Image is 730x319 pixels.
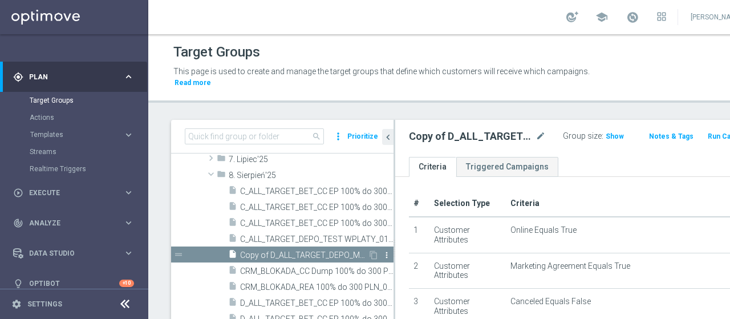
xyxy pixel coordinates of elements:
span: Data Studio [29,250,123,257]
i: keyboard_arrow_right [123,248,134,259]
i: play_circle_outline [13,188,23,198]
button: chevron_left [382,129,394,145]
i: keyboard_arrow_right [123,130,134,140]
span: Online Equals True [510,225,577,235]
span: C_ALL_TARGET_BET_CC EP 100% do 300 PLN SR PUSH_040825 [240,203,394,212]
span: Show [606,132,624,140]
span: 8. Sierpie&#x144;&#x27;25 [229,171,394,180]
i: keyboard_arrow_right [123,217,134,228]
button: play_circle_outline Execute keyboard_arrow_right [13,188,135,197]
div: Actions [30,109,147,126]
button: Templates keyboard_arrow_right [30,130,135,139]
a: Actions [30,113,119,122]
a: Streams [30,147,119,156]
i: gps_fixed [13,72,23,82]
button: gps_fixed Plan keyboard_arrow_right [13,72,135,82]
button: track_changes Analyze keyboard_arrow_right [13,219,135,228]
a: Triggered Campaigns [456,157,558,177]
div: Data Studio [13,248,123,259]
span: Marketing Agreement Equals True [510,261,630,271]
td: 2 [409,253,429,289]
span: 7. Lipiec&#x27;25 [229,155,394,164]
i: settings [11,299,22,309]
i: lightbulb [13,278,23,289]
i: mode_edit [536,130,546,143]
span: search [312,132,321,141]
span: Analyze [29,220,123,227]
a: Settings [27,301,62,308]
i: Duplicate Target group [369,251,378,260]
span: Templates [30,131,112,138]
div: Execute [13,188,123,198]
label: : [602,131,603,141]
div: +10 [119,280,134,287]
i: keyboard_arrow_right [123,187,134,198]
div: Templates [30,131,123,138]
label: Group size [563,131,602,141]
span: This page is used to create and manage the target groups that define which customers will receive... [173,67,590,76]
div: Realtime Triggers [30,160,147,177]
i: insert_drive_file [228,297,237,310]
div: Streams [30,143,147,160]
div: Target Groups [30,92,147,109]
i: folder [217,154,226,167]
span: Canceled Equals False [510,297,591,306]
span: D_ALL_TARGET_BET_CC EP 100% do 300 PLN CZW SMS_050825 [240,298,394,308]
button: lightbulb Optibot +10 [13,279,135,288]
div: Optibot [13,268,134,298]
i: insert_drive_file [228,249,237,263]
div: Plan [13,72,123,82]
td: Customer Attributes [429,253,506,289]
td: 1 [409,217,429,253]
div: Templates [30,126,147,143]
span: C_ALL_TARGET_DEPO_TEST WPLATY_010825 [240,235,394,244]
span: Copy of D_ALL_TARGET_DEPO_Media 100% LN RVM 2_010825 [240,251,368,260]
span: C_ALL_TARGET_BET_CC EP 100% do 300 PLN CZW SMS_040825 [240,187,394,196]
i: more_vert [332,128,344,144]
a: Target Groups [30,96,119,105]
i: insert_drive_file [228,217,237,231]
span: Criteria [510,199,540,208]
i: more_vert [382,251,391,260]
i: insert_drive_file [228,185,237,199]
button: Prioritize [346,129,380,144]
span: Plan [29,74,123,80]
td: Customer Attributes [429,217,506,253]
span: CRM_BLOKADA_REA 100% do 300 PLN_070825 [240,282,394,292]
i: folder [217,169,226,183]
a: Realtime Triggers [30,164,119,173]
button: Data Studio keyboard_arrow_right [13,249,135,258]
div: Analyze [13,218,123,228]
span: C_ALL_TARGET_BET_CC EP 100% do 300 PLN WT PUSH_040825 [240,219,394,228]
i: insert_drive_file [228,265,237,278]
a: Criteria [409,157,456,177]
i: chevron_left [383,132,394,143]
th: # [409,191,429,217]
i: insert_drive_file [228,201,237,215]
input: Quick find group or folder [185,128,324,144]
span: CRM_BLOKADA_CC Dump 100% do 300 PLN_070825 [240,266,394,276]
h1: Target Groups [173,44,260,60]
span: school [595,11,608,23]
i: insert_drive_file [228,281,237,294]
span: Execute [29,189,123,196]
i: keyboard_arrow_right [123,71,134,82]
button: Notes & Tags [648,130,695,143]
i: insert_drive_file [228,233,237,247]
a: Optibot [29,268,119,298]
h2: Copy of D_ALL_TARGET_DEPO_Media 100% LN RVM 2_010825 [409,130,533,143]
i: track_changes [13,218,23,228]
button: Read more [173,76,212,89]
th: Selection Type [429,191,506,217]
